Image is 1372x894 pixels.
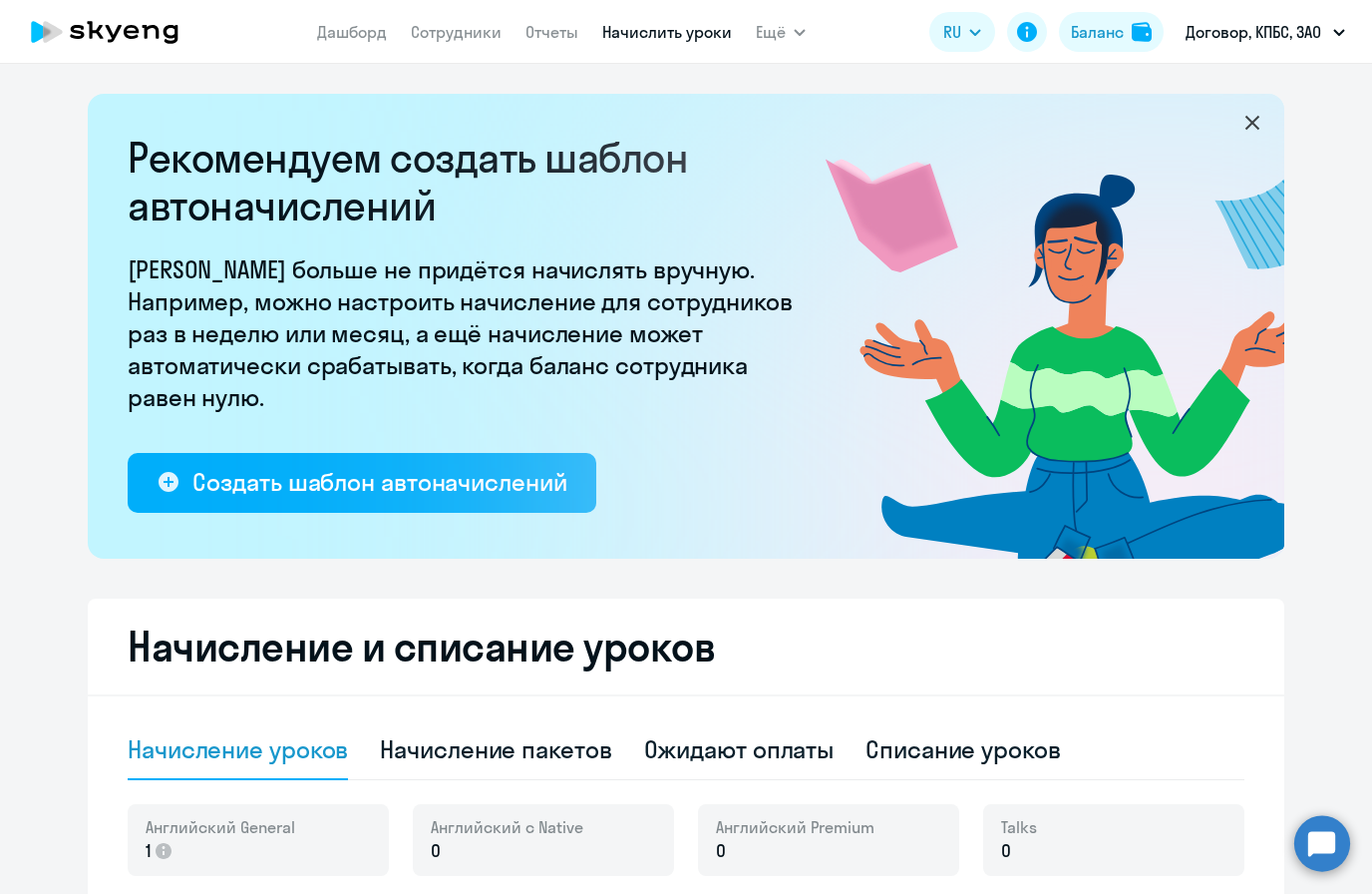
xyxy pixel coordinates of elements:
span: Ещё [756,20,786,44]
h2: Начисление и списание уроков [128,623,1244,670]
a: Дашборд [317,22,387,42]
div: Ожидают оплаты [644,733,835,765]
span: 1 [146,838,152,864]
button: Балансbalance [1059,12,1164,52]
button: Создать шаблон автоначислений [128,453,596,513]
p: Договор, КПБС, ЗАО [1186,20,1321,44]
div: Баланс [1071,20,1124,44]
img: balance [1132,22,1152,42]
a: Сотрудники [411,22,502,42]
span: RU [943,20,961,44]
div: Начисление пакетов [380,733,611,765]
span: Talks [1001,816,1037,838]
div: Списание уроков [865,733,1061,765]
span: Английский с Native [431,816,583,838]
div: Начисление уроков [128,733,348,765]
button: Договор, КПБС, ЗАО [1176,8,1355,56]
p: [PERSON_NAME] больше не придётся начислять вручную. Например, можно настроить начисление для сотр... [128,253,806,413]
div: Создать шаблон автоначислений [192,466,566,498]
a: Начислить уроки [602,22,732,42]
span: 0 [716,838,726,864]
span: Английский Premium [716,816,874,838]
button: RU [929,12,995,52]
span: Английский General [146,816,295,838]
span: 0 [1001,838,1011,864]
h2: Рекомендуем создать шаблон автоначислений [128,134,806,229]
a: Отчеты [525,22,578,42]
button: Ещё [756,12,806,52]
span: 0 [431,838,441,864]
